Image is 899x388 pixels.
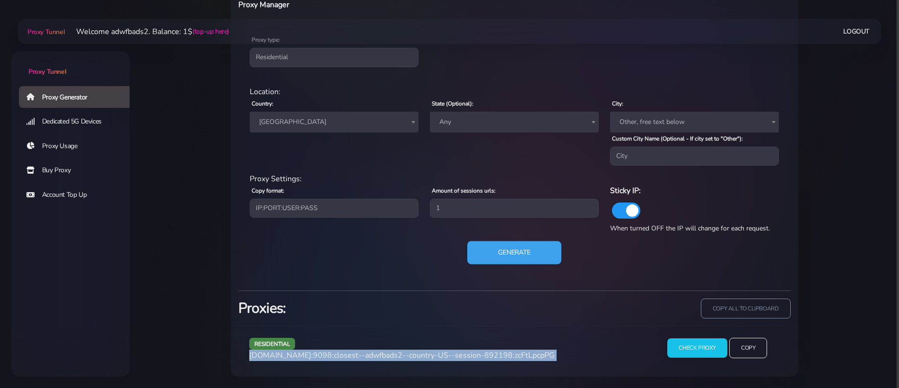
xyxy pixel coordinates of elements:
h3: Proxies: [238,299,509,318]
span: residential [249,338,296,350]
label: Copy format: [252,186,284,195]
label: State (Optional): [432,99,473,108]
li: Welcome adwfbads2. Balance: 1$ [65,26,229,37]
label: Amount of sessions urls: [432,186,496,195]
a: (top-up here) [192,26,229,36]
iframe: Webchat Widget [759,233,887,376]
input: Check Proxy [667,338,727,358]
a: Proxy Generator [19,86,137,108]
div: Proxy Settings: [244,173,785,185]
span: Other, free text below [610,112,779,132]
label: City: [612,99,623,108]
h6: Sticky IP: [610,185,779,197]
span: United States of America [250,112,419,132]
a: Buy Proxy [19,159,137,181]
div: Location: [244,86,785,97]
a: Proxy Usage [19,135,137,157]
span: Any [430,112,599,132]
span: Proxy Tunnel [28,67,66,76]
span: United States of America [255,115,413,129]
a: Dedicated 5G Devices [19,111,137,132]
a: Proxy Tunnel [11,52,130,77]
label: Custom City Name (Optional - If city set to "Other"): [612,134,743,143]
span: [DOMAIN_NAME]:9098:closest--adwfbads2--country-US--session-892198:zcFtLpcpPG [249,350,555,361]
label: Country: [252,99,273,108]
input: Copy [729,338,767,358]
span: Any [436,115,593,129]
a: Proxy Tunnel [26,24,65,39]
button: Generate [467,241,561,265]
span: Other, free text below [616,115,773,129]
input: copy all to clipboard [701,299,791,319]
input: City [610,147,779,166]
a: Account Top Up [19,184,137,206]
a: Logout [843,23,870,40]
span: Proxy Tunnel [27,27,65,36]
span: When turned OFF the IP will change for each request. [610,224,770,233]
